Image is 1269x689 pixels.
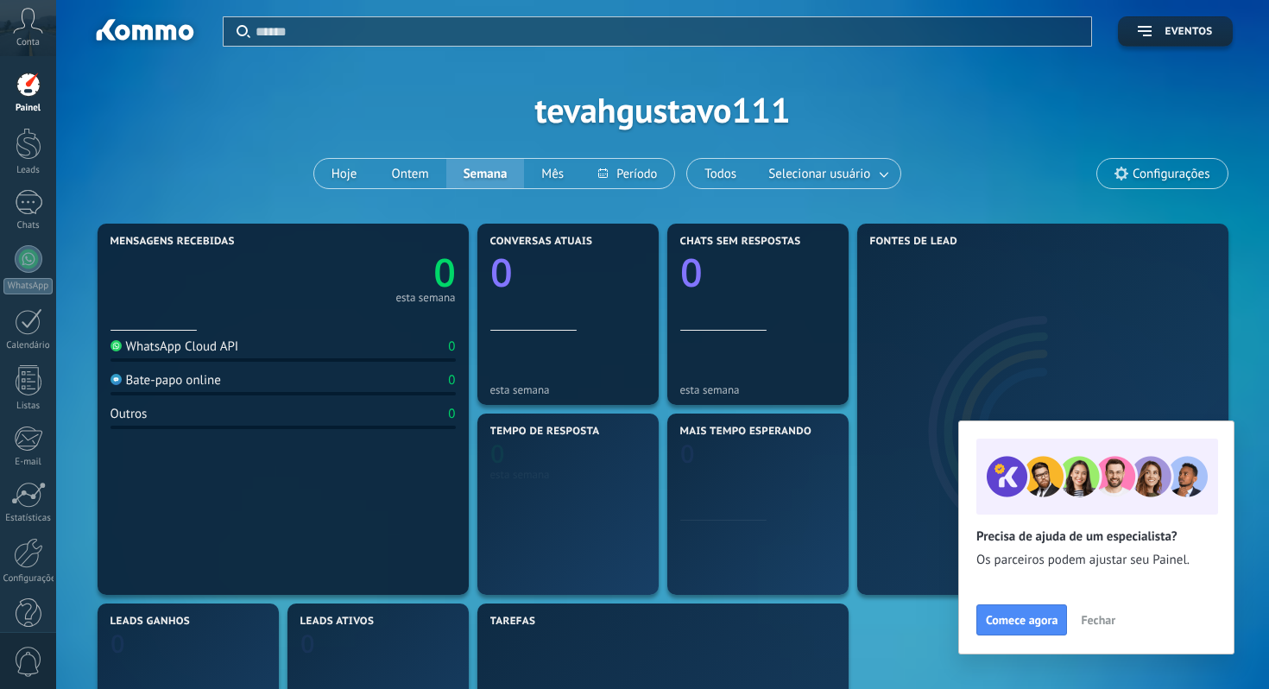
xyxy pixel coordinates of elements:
div: Outros [110,406,148,422]
button: Comece agora [976,604,1067,635]
div: WhatsApp Cloud API [110,338,239,355]
div: Listas [3,401,54,412]
div: E-mail [3,457,54,468]
div: esta semana [490,468,646,481]
div: Leads [3,165,54,176]
h2: Precisa de ajuda de um especialista? [976,528,1216,545]
span: Mensagens recebidas [110,236,235,248]
text: 0 [300,627,315,661]
div: Estatísticas [3,513,54,524]
span: Conta [16,37,40,48]
div: Chats [3,220,54,231]
button: Ontem [374,159,445,188]
div: Configurações [3,573,54,585]
button: Todos [687,159,754,188]
div: 0 [448,372,455,389]
div: esta semana [680,383,836,396]
text: 0 [433,246,456,299]
text: 0 [490,246,513,299]
span: Fechar [1081,614,1115,626]
text: 0 [680,437,695,471]
div: Bate-papo online [110,372,221,389]
span: Configurações [1133,167,1209,181]
div: 0 [448,338,455,355]
button: Semana [446,159,525,188]
div: Calendário [3,340,54,351]
span: Leads ativos [300,616,375,628]
div: Painel [3,103,54,114]
text: 0 [680,246,703,299]
span: Selecionar usuário [765,162,874,186]
span: Leads ganhos [110,616,191,628]
img: WhatsApp Cloud API [110,340,122,351]
a: 0 [283,246,456,299]
text: 0 [110,627,125,661]
div: esta semana [490,383,646,396]
span: Comece agora [986,614,1057,626]
span: Tarefas [490,616,536,628]
span: Chats sem respostas [680,236,801,248]
span: Tempo de resposta [490,426,600,438]
text: 0 [490,437,505,471]
span: Mais tempo esperando [680,426,812,438]
span: Conversas atuais [490,236,593,248]
div: esta semana [395,294,455,302]
button: Eventos [1118,16,1232,47]
span: Os parceiros podem ajustar seu Painel. [976,552,1216,569]
div: 0 [448,406,455,422]
button: Fechar [1073,607,1123,633]
span: Fontes de lead [870,236,958,248]
button: Selecionar usuário [754,159,900,188]
button: Mês [524,159,581,188]
div: WhatsApp [3,278,53,294]
button: Hoje [314,159,375,188]
img: Bate-papo online [110,374,122,385]
span: Eventos [1165,26,1212,38]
